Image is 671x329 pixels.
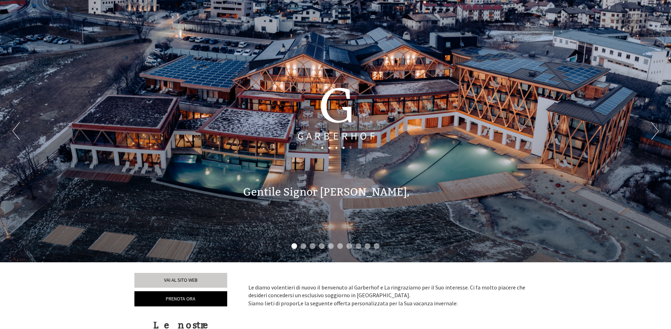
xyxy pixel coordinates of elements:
a: Prenota ora [134,291,227,306]
h1: Gentile Signor [PERSON_NAME], [243,186,410,198]
a: Vai al sito web [134,273,227,288]
p: Le diamo volentieri di nuovo il benvenuto al Garberhof e La ringraziamo per il Suo interesse. Ci ... [248,283,526,308]
button: Previous [12,122,20,140]
button: Next [651,122,659,140]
